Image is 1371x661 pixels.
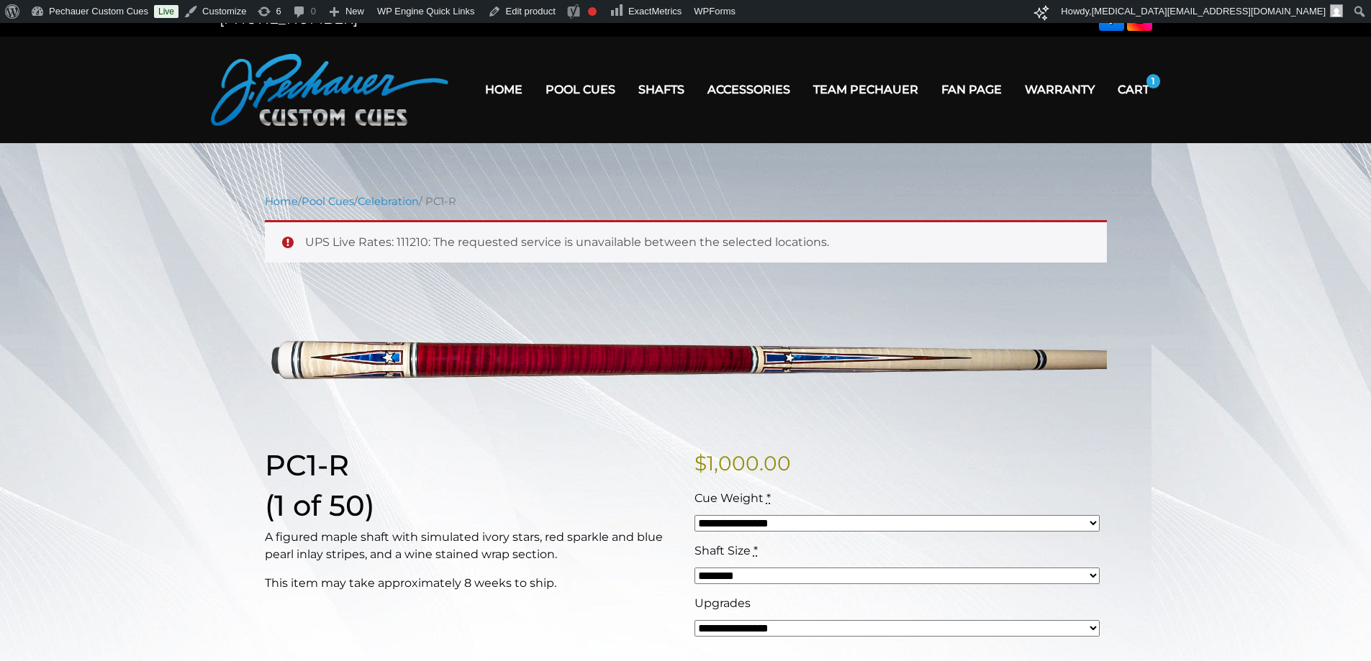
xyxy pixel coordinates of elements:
li: UPS Live Rates: 111210: The requested service is unavailable between the selected locations. [305,234,1084,251]
img: Pechauer Custom Cues [211,54,448,126]
a: Celebration [358,195,419,208]
h1: PC1-R [265,448,677,483]
a: Fan Page [930,71,1013,108]
span: ExactMetrics [628,6,682,17]
a: Home [474,71,534,108]
a: Accessories [696,71,802,108]
a: Shafts [627,71,696,108]
a: Pool Cues [534,71,627,108]
h1: (1 of 50) [265,488,677,523]
img: PC1-R.png [265,286,1107,426]
p: A figured maple shaft with simulated ivory stars, red sparkle and blue pearl inlay stripes, and a... [265,529,677,563]
a: Live [154,5,178,18]
span: $ [694,451,707,475]
abbr: required [766,491,771,505]
span: [MEDICAL_DATA][EMAIL_ADDRESS][DOMAIN_NAME] [1092,6,1326,17]
a: Pool Cues [302,195,354,208]
p: This item may take approximately 8 weeks to ship. [265,575,677,592]
abbr: required [754,544,758,557]
span: Shaft Size [694,544,751,557]
span: Cue Weight [694,491,764,505]
a: Team Pechauer [802,71,930,108]
a: Cart [1106,71,1161,108]
nav: Breadcrumb [265,193,1107,209]
bdi: 1,000.00 [694,451,791,475]
div: Focus keyphrase not set [588,7,597,16]
span: Upgrades [694,596,751,610]
a: Home [265,195,298,208]
a: [PHONE_NUMBER] [220,10,358,27]
a: Warranty [1013,71,1106,108]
